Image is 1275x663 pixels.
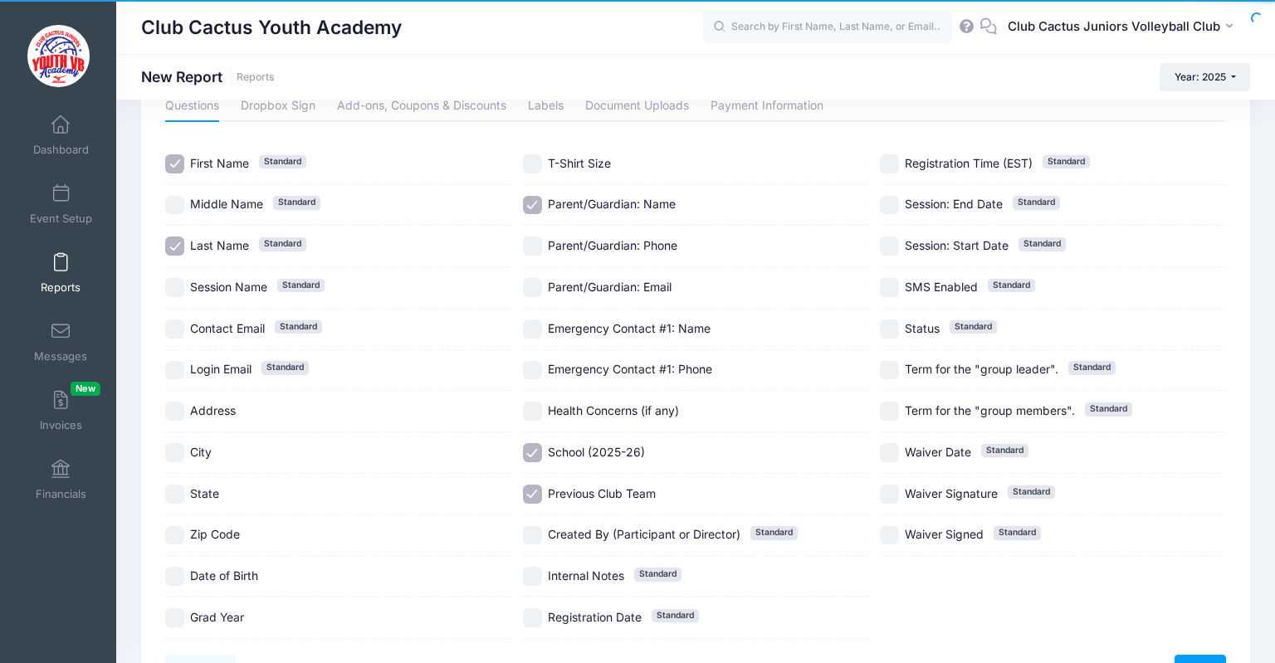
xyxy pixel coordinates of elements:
input: Health Concerns (if any) [523,402,542,421]
input: Login EmailStandard [165,361,184,380]
input: Created By (Participant or Director)Standard [523,526,542,545]
span: Date of Birth [190,568,258,583]
span: Middle Name [190,197,263,211]
span: Emergency Contact #1: Phone [548,362,712,376]
span: Reports [41,280,81,295]
span: Internal Notes [548,568,624,583]
span: Standard [634,568,681,581]
span: Standard [1043,155,1090,168]
span: Standard [652,609,699,622]
span: Zip Code [190,527,240,541]
a: Dashboard [22,106,100,164]
a: Payment Information [711,92,823,122]
input: Last NameStandard [165,236,184,256]
input: Address [165,402,184,421]
span: Address [190,403,236,417]
span: Standard [988,279,1035,292]
span: New [71,382,100,396]
span: Year: 2025 [1175,71,1226,83]
span: State [190,486,219,500]
a: Event Setup [22,175,100,233]
span: Waiver Signed [905,527,984,541]
input: School (2025-26) [523,443,542,462]
span: Financials [36,487,86,501]
span: Registration Date [548,610,642,624]
span: Waiver Date [905,445,971,459]
input: City [165,443,184,462]
span: Term for the "group members". [905,403,1075,417]
input: Emergency Contact #1: Name [523,319,542,339]
span: Session: Start Date [905,238,1009,252]
input: Date of Birth [165,567,184,586]
input: Middle NameStandard [165,196,184,215]
span: Event Setup [30,212,92,226]
input: State [165,485,184,504]
button: Year: 2025 [1160,63,1250,91]
span: Standard [273,196,320,209]
input: Emergency Contact #1: Phone [523,361,542,380]
span: Standard [277,279,325,292]
span: Parent/Guardian: Email [548,280,672,294]
a: Dropbox Sign [241,92,315,122]
input: Contact EmailStandard [165,319,184,339]
span: Standard [275,320,322,334]
span: Standard [1019,237,1066,251]
span: Status [905,321,940,335]
span: Standard [981,444,1028,457]
span: Last Name [190,238,249,252]
span: T-Shirt Size [548,156,611,170]
input: StatusStandard [880,319,899,339]
span: Registration Time (EST) [905,156,1033,170]
input: Previous Club Team [523,485,542,504]
span: Created By (Participant or Director) [548,527,740,541]
span: Standard [1068,361,1116,374]
input: Session: End DateStandard [880,196,899,215]
span: Standard [950,320,997,334]
span: City [190,445,212,459]
span: Login Email [190,362,252,376]
span: Standard [261,361,309,374]
span: School (2025-26) [548,445,645,459]
input: Grad Year [165,608,184,627]
input: T-Shirt Size [523,154,542,173]
a: Labels [528,92,564,122]
a: Questions [165,92,219,122]
input: Parent/Guardian: Phone [523,236,542,256]
span: Emergency Contact #1: Name [548,321,711,335]
input: Registration DateStandard [523,608,542,627]
input: Parent/Guardian: Name [523,196,542,215]
span: Health Concerns (if any) [548,403,679,417]
a: Reports [237,71,275,84]
input: Zip Code [165,526,184,545]
input: Parent/Guardian: Email [523,278,542,297]
input: Term for the "group members".Standard [880,402,899,421]
input: Search by First Name, Last Name, or Email... [703,11,952,44]
a: Add-ons, Coupons & Discounts [337,92,506,122]
button: Club Cactus Juniors Volleyball Club [997,8,1250,46]
span: Standard [1013,196,1060,209]
input: Waiver SignedStandard [880,526,899,545]
span: Standard [994,526,1041,539]
span: Session: End Date [905,197,1003,211]
a: Messages [22,313,100,371]
input: Waiver DateStandard [880,443,899,462]
input: Internal NotesStandard [523,567,542,586]
span: Messages [34,349,87,363]
span: Standard [1008,485,1055,499]
input: Registration Time (EST)Standard [880,154,899,173]
input: First NameStandard [165,154,184,173]
span: SMS Enabled [905,280,978,294]
input: Session NameStandard [165,278,184,297]
h1: Club Cactus Youth Academy [141,8,402,46]
h1: New Report [141,68,275,85]
a: Financials [22,451,100,509]
span: Waiver Signature [905,486,998,500]
a: Reports [22,244,100,302]
span: Invoices [40,418,82,432]
span: Session Name [190,280,267,294]
span: Standard [1085,402,1132,416]
span: Standard [259,237,306,251]
span: Standard [750,526,798,539]
span: Parent/Guardian: Phone [548,238,677,252]
span: Parent/Guardian: Name [548,197,676,211]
